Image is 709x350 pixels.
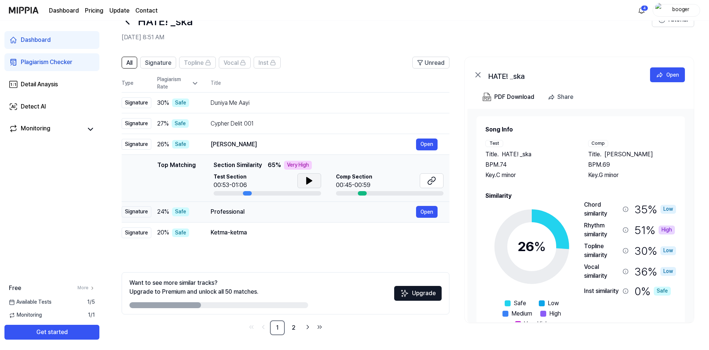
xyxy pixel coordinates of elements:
[172,140,189,149] div: Safe
[157,119,169,128] span: 27 %
[211,74,449,92] th: Title
[122,227,151,239] div: Signature
[179,57,216,69] button: Topline
[416,139,438,150] button: Open
[4,53,99,71] a: Plagiarism Checker
[485,160,573,169] div: BPM. 74
[145,59,171,67] span: Signature
[122,97,151,109] div: Signature
[258,322,268,332] a: Go to previous page
[85,6,103,15] a: Pricing
[211,99,438,107] div: Duniya Me Aayi
[9,124,83,134] a: Monitoring
[211,119,438,128] div: Cypher Delit 001
[494,92,534,102] div: PDF Download
[214,161,262,170] span: Section Similarity
[87,299,95,306] span: 1 / 5
[157,140,169,149] span: 26 %
[122,118,151,129] div: Signature
[78,285,95,291] a: More
[4,325,99,340] button: Get started
[485,140,503,147] div: Test
[584,263,620,280] div: Vocal similarity
[122,206,151,217] div: Signature
[394,286,442,301] button: Upgrade
[653,4,700,17] button: profilebooger
[482,93,491,101] img: PDF Download
[246,322,257,332] a: Go to first page
[157,99,169,107] span: 30 %
[157,161,196,196] div: Top Matching
[336,181,372,190] div: 00:45-00:59
[666,71,679,79] div: Open
[634,200,676,218] div: 35 %
[122,57,137,69] button: All
[588,171,676,180] div: Key. G minor
[511,309,532,318] span: Medium
[485,191,676,200] h2: Similarity
[224,59,238,67] span: Vocal
[138,13,193,29] h1: HATE! _ska
[21,58,72,67] div: Plagiarism Checker
[468,109,694,322] a: Song InfoTestTitle.HATE! _skaBPM.74Key.C minorCompTitle.[PERSON_NAME]BPM.69Key.G minorSimilarity2...
[286,320,301,335] a: 2
[284,161,312,170] div: Very High
[49,6,79,15] a: Dashboard
[122,33,652,42] h2: [DATE] 8:51 AM
[21,102,46,111] div: Detect AI
[4,98,99,116] a: Detect AI
[634,283,671,299] div: 0 %
[219,57,251,69] button: Vocal
[336,173,372,181] span: Comp Section
[637,6,646,15] img: 알림
[654,287,671,296] div: Safe
[416,206,438,218] a: Open
[211,207,416,216] div: Professional
[211,228,438,237] div: Ketma-ketma
[557,92,573,102] div: Share
[641,5,648,11] div: 4
[604,150,653,159] span: [PERSON_NAME]
[650,67,685,82] button: Open
[21,124,50,134] div: Monitoring
[172,207,189,216] div: Safe
[303,322,313,332] a: Go to next page
[126,59,132,67] span: All
[270,320,285,335] a: 1
[9,311,42,319] span: Monitoring
[588,140,608,147] div: Comp
[88,311,95,319] span: 1 / 1
[518,237,546,257] div: 26
[549,309,561,318] span: High
[660,205,676,214] div: Low
[412,57,449,69] button: Unread
[488,70,637,79] div: HATE! _ska
[548,299,559,308] span: Low
[588,160,676,169] div: BPM. 69
[214,181,247,190] div: 00:53-01:06
[122,320,449,335] nav: pagination
[394,292,442,299] a: SparklesUpgrade
[514,299,526,308] span: Safe
[655,3,664,18] img: profile
[4,31,99,49] a: Dashboard
[666,6,695,14] div: booger
[545,90,579,104] button: Share
[659,226,675,234] div: High
[634,221,675,239] div: 51 %
[584,200,620,218] div: Chord similarity
[634,242,676,260] div: 30 %
[584,221,620,239] div: Rhythm similarity
[485,171,573,180] div: Key. C minor
[172,119,189,128] div: Safe
[214,173,247,181] span: Test Section
[140,57,176,69] button: Signature
[157,76,199,90] div: Plagiarism Rate
[584,287,620,296] div: Inst similarity
[634,263,676,280] div: 36 %
[122,74,151,93] th: Type
[588,150,601,159] span: Title .
[157,228,169,237] span: 20 %
[314,322,325,332] a: Go to last page
[129,279,258,296] div: Want to see more similar tracks? Upgrade to Premium and unlock all 50 matches.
